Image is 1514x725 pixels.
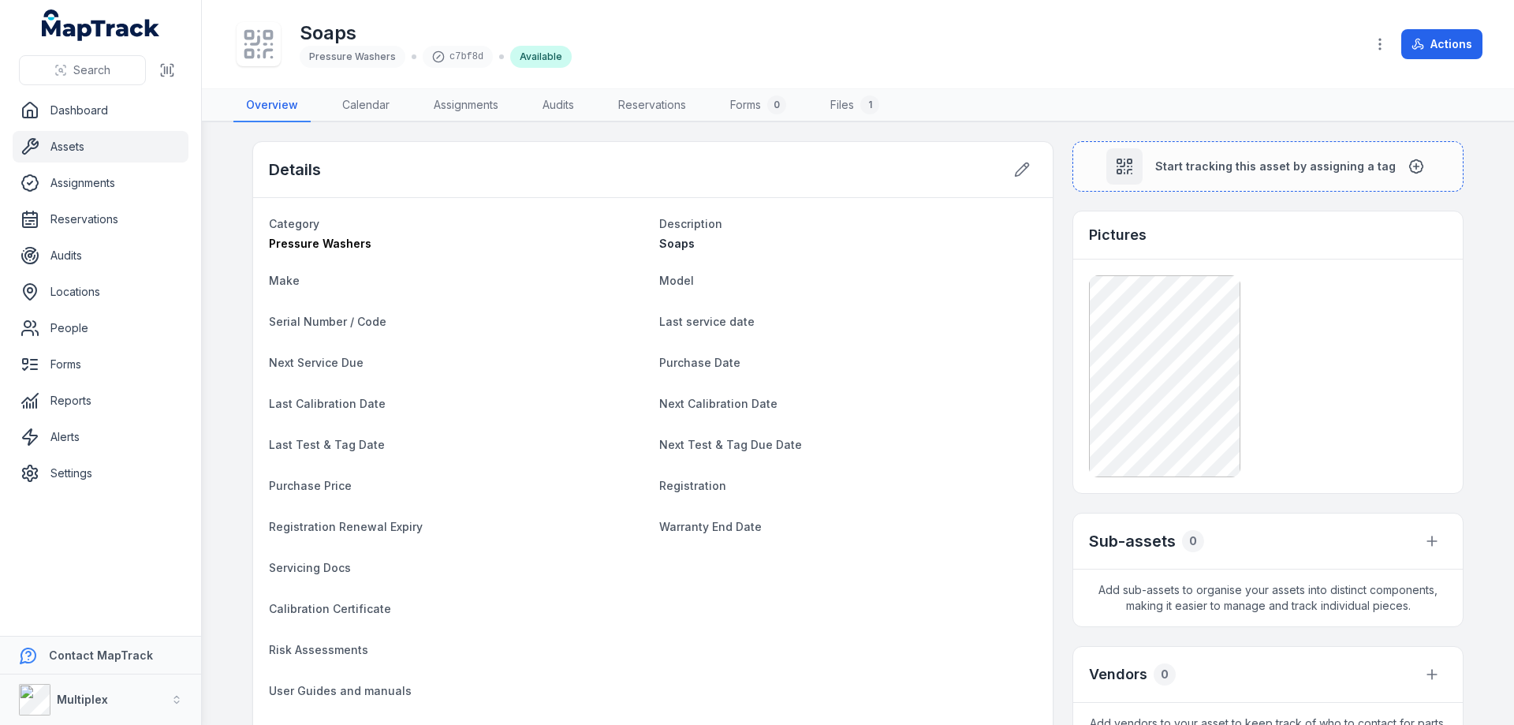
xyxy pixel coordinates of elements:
a: Forms [13,349,188,380]
span: Model [659,274,694,287]
h2: Sub-assets [1089,530,1176,552]
span: Last service date [659,315,755,328]
a: People [13,312,188,344]
span: Purchase Price [269,479,352,492]
a: MapTrack [42,9,160,41]
a: Reservations [606,89,699,122]
span: Last Test & Tag Date [269,438,385,451]
span: Soaps [659,237,695,250]
span: Description [659,217,722,230]
strong: Multiplex [57,693,108,706]
a: Calendar [330,89,402,122]
div: 0 [767,95,786,114]
a: Audits [13,240,188,271]
span: Search [73,62,110,78]
span: Next Calibration Date [659,397,778,410]
h2: Details [269,159,321,181]
span: Make [269,274,300,287]
a: Assets [13,131,188,163]
a: Locations [13,276,188,308]
a: Reservations [13,204,188,235]
h3: Pictures [1089,224,1147,246]
strong: Contact MapTrack [49,648,153,662]
span: Registration [659,479,726,492]
button: Actions [1401,29,1482,59]
a: Overview [233,89,311,122]
a: Files1 [818,89,892,122]
span: Pressure Washers [309,50,396,62]
span: Start tracking this asset by assigning a tag [1155,159,1396,174]
span: Serial Number / Code [269,315,386,328]
span: Pressure Washers [269,237,371,250]
button: Start tracking this asset by assigning a tag [1072,141,1464,192]
a: Audits [530,89,587,122]
div: 0 [1182,530,1204,552]
span: Next Service Due [269,356,364,369]
div: 1 [860,95,879,114]
a: Alerts [13,421,188,453]
span: Registration Renewal Expiry [269,520,423,533]
h3: Vendors [1089,663,1147,686]
a: Settings [13,458,188,489]
div: Available [510,46,572,68]
button: Search [19,55,146,85]
a: Reports [13,385,188,417]
div: c7bf8d [423,46,493,68]
a: Dashboard [13,95,188,126]
span: Purchase Date [659,356,740,369]
a: Assignments [421,89,511,122]
span: Add sub-assets to organise your assets into distinct components, making it easier to manage and t... [1073,570,1463,626]
span: Warranty End Date [659,520,762,533]
span: Category [269,217,319,230]
a: Forms0 [718,89,799,122]
div: 0 [1154,663,1176,686]
a: Assignments [13,167,188,199]
span: Calibration Certificate [269,602,391,615]
span: Last Calibration Date [269,397,386,410]
h1: Soaps [300,21,572,46]
span: Servicing Docs [269,561,351,574]
span: Risk Assessments [269,643,368,656]
span: User Guides and manuals [269,684,412,697]
span: Next Test & Tag Due Date [659,438,802,451]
